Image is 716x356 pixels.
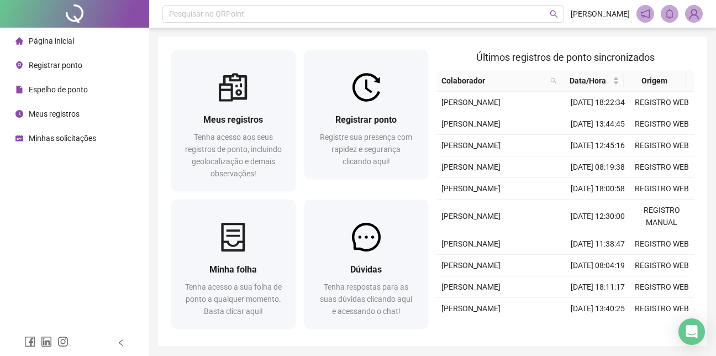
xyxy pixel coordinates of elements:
th: Data/Hora [561,70,624,92]
span: Espelho de ponto [29,85,88,94]
span: Últimos registros de ponto sincronizados [476,51,655,63]
td: REGISTRO WEB [630,255,694,276]
span: Página inicial [29,36,74,45]
img: 93981 [686,6,702,22]
span: instagram [57,336,69,347]
span: Registrar ponto [29,61,82,70]
td: REGISTRO WEB [630,156,694,178]
span: left [117,339,125,347]
td: [DATE] 08:04:19 [566,255,630,276]
a: Registrar pontoRegistre sua presença com rapidez e segurança clicando aqui! [304,50,429,179]
span: home [15,37,23,45]
span: Dúvidas [350,264,382,275]
th: Origem [624,70,686,92]
td: REGISTRO WEB [630,298,694,320]
td: [DATE] 18:11:17 [566,276,630,298]
span: [PERSON_NAME] [441,282,501,291]
td: REGISTRO WEB [630,233,694,255]
span: linkedin [41,336,52,347]
span: Registre sua presença com rapidez e segurança clicando aqui! [320,133,412,166]
span: schedule [15,134,23,142]
td: REGISTRO MANUAL [630,200,694,233]
span: environment [15,61,23,69]
span: Minhas solicitações [29,134,96,143]
span: Data/Hora [566,75,610,87]
a: Meus registrosTenha acesso aos seus registros de ponto, incluindo geolocalização e demais observa... [171,50,296,191]
td: REGISTRO WEB [630,113,694,135]
span: [PERSON_NAME] [571,8,630,20]
span: Tenha respostas para as suas dúvidas clicando aqui e acessando o chat! [320,282,412,316]
a: Minha folhaTenha acesso a sua folha de ponto a qualquer momento. Basta clicar aqui! [171,200,296,328]
td: [DATE] 11:38:47 [566,233,630,255]
span: [PERSON_NAME] [441,239,501,248]
td: REGISTRO WEB [630,135,694,156]
td: [DATE] 18:22:34 [566,92,630,113]
td: [DATE] 13:44:45 [566,113,630,135]
span: [PERSON_NAME] [441,184,501,193]
span: Tenha acesso a sua folha de ponto a qualquer momento. Basta clicar aqui! [185,282,282,316]
a: DúvidasTenha respostas para as suas dúvidas clicando aqui e acessando o chat! [304,200,429,328]
span: search [550,77,557,84]
span: Registrar ponto [335,114,397,125]
span: [PERSON_NAME] [441,119,501,128]
span: [PERSON_NAME] [441,212,501,221]
span: [PERSON_NAME] [441,304,501,313]
span: [PERSON_NAME] [441,163,501,171]
span: [PERSON_NAME] [441,261,501,270]
span: notification [640,9,650,19]
span: Meus registros [203,114,263,125]
span: search [548,72,559,89]
div: Open Intercom Messenger [678,318,705,345]
span: Meus registros [29,109,80,118]
td: REGISTRO WEB [630,178,694,200]
span: search [550,10,558,18]
span: clock-circle [15,110,23,118]
span: [PERSON_NAME] [441,98,501,107]
td: REGISTRO WEB [630,92,694,113]
span: Colaborador [441,75,546,87]
td: [DATE] 12:30:00 [566,200,630,233]
span: bell [665,9,675,19]
td: REGISTRO WEB [630,276,694,298]
span: Minha folha [209,264,257,275]
span: file [15,86,23,93]
td: [DATE] 13:40:25 [566,298,630,320]
span: [PERSON_NAME] [441,141,501,150]
span: facebook [24,336,35,347]
span: Tenha acesso aos seus registros de ponto, incluindo geolocalização e demais observações! [185,133,282,178]
td: [DATE] 08:19:38 [566,156,630,178]
td: [DATE] 18:00:58 [566,178,630,200]
td: [DATE] 12:45:16 [566,135,630,156]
